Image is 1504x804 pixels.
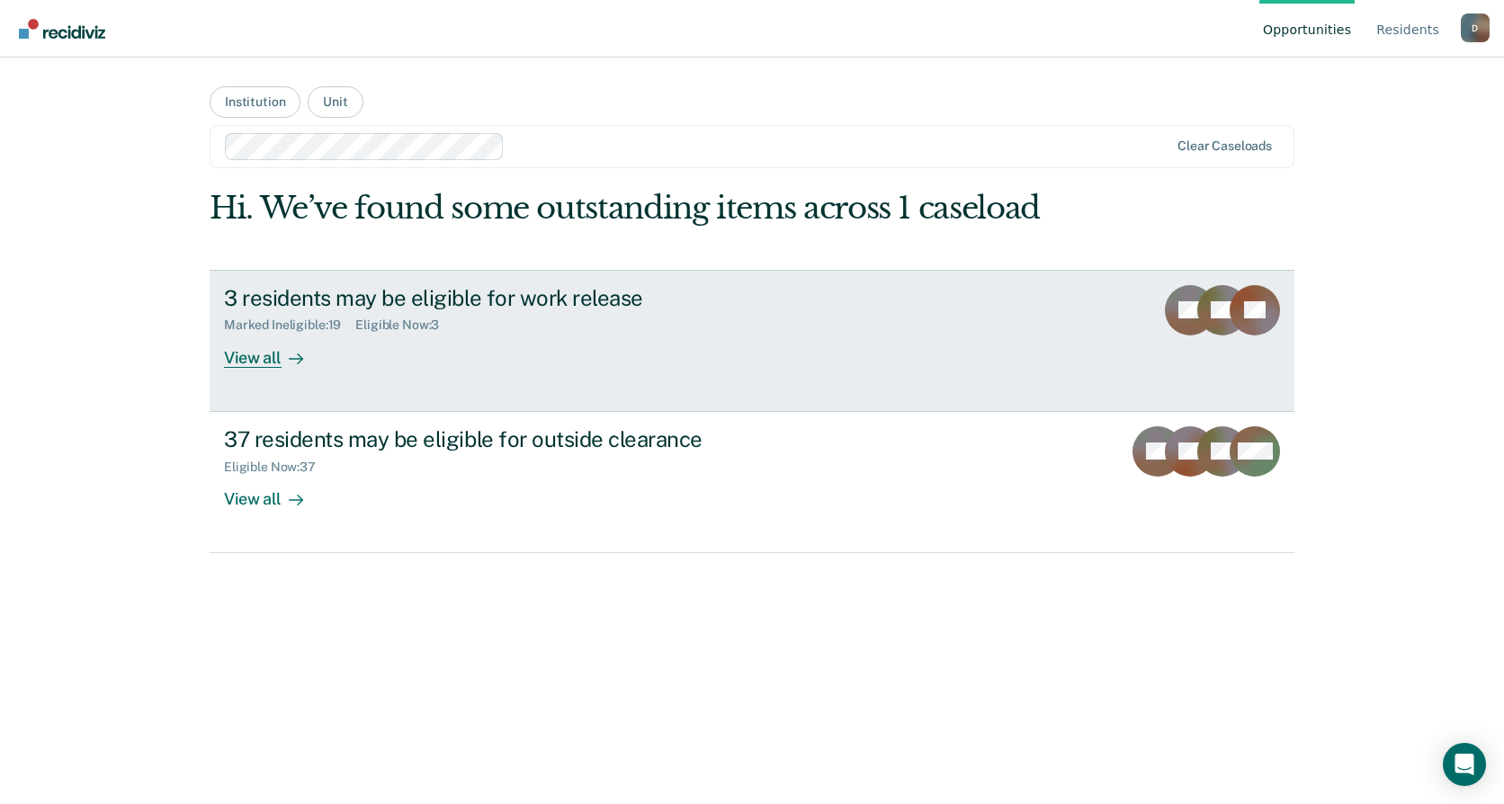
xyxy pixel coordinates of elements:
button: Profile dropdown button [1461,13,1490,42]
img: Recidiviz [19,19,105,39]
button: Institution [210,86,300,118]
div: Marked Ineligible : 19 [224,317,355,333]
div: Eligible Now : 3 [355,317,453,333]
button: Unit [308,86,363,118]
div: Open Intercom Messenger [1443,743,1486,786]
div: Eligible Now : 37 [224,460,330,475]
div: Clear caseloads [1177,138,1272,154]
a: 3 residents may be eligible for work releaseMarked Ineligible:19Eligible Now:3View all [210,270,1294,412]
div: 37 residents may be eligible for outside clearance [224,426,855,452]
div: D [1461,13,1490,42]
div: View all [224,333,325,368]
a: 37 residents may be eligible for outside clearanceEligible Now:37View all [210,412,1294,553]
div: View all [224,474,325,509]
div: Hi. We’ve found some outstanding items across 1 caseload [210,190,1078,227]
div: 3 residents may be eligible for work release [224,285,855,311]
